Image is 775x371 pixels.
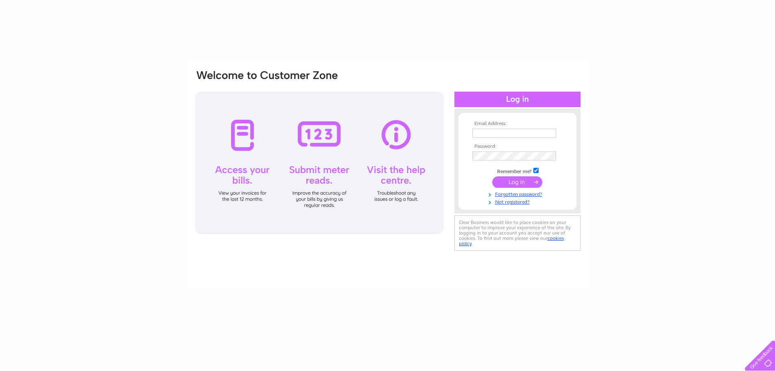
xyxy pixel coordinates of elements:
th: Password: [470,144,565,149]
a: Forgotten password? [472,190,565,198]
td: Remember me? [470,167,565,175]
a: cookies policy [459,235,564,246]
input: Submit [492,176,542,188]
div: Clear Business would like to place cookies on your computer to improve your experience of the sit... [454,215,581,251]
a: Not registered? [472,198,565,205]
th: Email Address: [470,121,565,127]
